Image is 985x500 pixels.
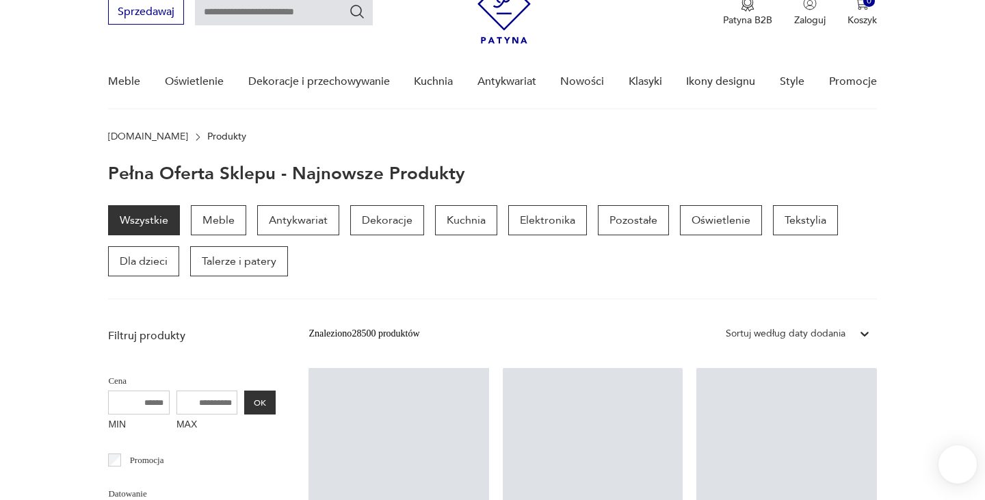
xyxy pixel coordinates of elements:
a: Ikony designu [686,55,755,108]
div: Znaleziono 28500 produktów [308,326,419,341]
label: MAX [176,415,238,436]
a: Oświetlenie [165,55,224,108]
p: Produkty [207,131,246,142]
a: Style [780,55,804,108]
p: Cena [108,373,276,389]
a: Dla dzieci [108,246,179,276]
a: Promocje [829,55,877,108]
a: Meble [108,55,140,108]
h1: Pełna oferta sklepu - najnowsze produkty [108,164,465,183]
a: Tekstylia [773,205,838,235]
p: Patyna B2B [723,14,772,27]
a: Kuchnia [414,55,453,108]
a: Antykwariat [257,205,339,235]
a: Nowości [560,55,604,108]
a: Klasyki [629,55,662,108]
p: Koszyk [848,14,877,27]
a: Talerze i patery [190,246,288,276]
iframe: Smartsupp widget button [938,445,977,484]
label: MIN [108,415,170,436]
a: Elektronika [508,205,587,235]
a: Pozostałe [598,205,669,235]
a: [DOMAIN_NAME] [108,131,188,142]
a: Meble [191,205,246,235]
a: Antykwariat [477,55,536,108]
p: Filtruj produkty [108,328,276,343]
button: Szukaj [349,3,365,20]
p: Promocja [130,453,164,468]
div: Sortuj według daty dodania [726,326,845,341]
p: Zaloguj [794,14,826,27]
a: Kuchnia [435,205,497,235]
a: Dekoracje [350,205,424,235]
a: Oświetlenie [680,205,762,235]
a: Sprzedawaj [108,8,184,18]
a: Dekoracje i przechowywanie [248,55,390,108]
a: Wszystkie [108,205,180,235]
button: OK [244,391,276,415]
